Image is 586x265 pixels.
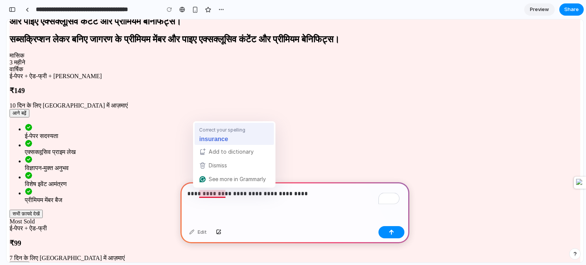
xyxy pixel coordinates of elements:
[559,3,584,16] button: Share
[18,145,574,152] div: विज्ञापन-मुक्त अनुभव
[3,40,574,47] div: 3 महीने
[3,15,574,25] h2: सब्सक्रिप्शन लेकर बनिए जागरण के प्रीमियम मेंबर और पाइए एक्सक्लूसिव कंटेंट और प्रीमियम बेनिफिट्स।
[3,190,36,199] button: सभी फ़ायदे देखें
[3,206,574,212] div: ई-पेपर + ऐड-फ्री
[18,129,574,136] div: एक्सक्लूसिव प्राइम लेख
[524,3,555,16] a: Preview
[3,67,574,75] h3: ₹149
[3,53,574,60] div: ई-पेपर + ऐड-फ्री + [PERSON_NAME]
[3,199,574,206] div: Most Sold
[530,6,549,13] span: Preview
[18,177,574,184] div: प्रीमियम मेंबर बैज
[3,47,574,53] div: वार्षिक
[3,90,23,98] button: आगे बढ़ें
[3,235,574,242] div: 7 दिन के लिए [GEOGRAPHIC_DATA] में आज़माएं
[18,113,574,120] div: ई-पेपर सदस्यता
[3,220,574,228] h3: ₹99
[18,161,574,168] div: विशेष इवेंट आमंत्रण
[180,182,409,223] div: To enrich screen reader interactions, please activate Accessibility in Grammarly extension settings
[3,83,574,90] div: 10 दिन के लिए [GEOGRAPHIC_DATA] में आज़माएं
[3,33,574,40] div: मासिक
[564,6,579,13] span: Share
[3,242,23,251] button: आगे बढ़ें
